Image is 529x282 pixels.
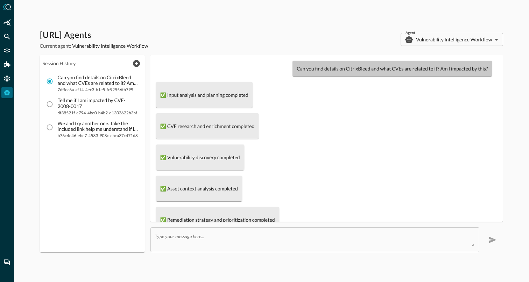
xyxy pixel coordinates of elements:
[160,91,248,99] p: ✅ Input analysis and planning completed
[405,30,415,36] label: Agent
[1,87,13,98] div: Query Agent
[2,59,13,70] div: Addons
[72,43,148,49] span: Vulnerability Intelligence Workflow
[58,75,138,87] p: Can you find details on CitrixBleed and what CVEs are related to it? Am I impacted by this?
[1,257,13,268] div: Chat
[58,86,138,93] span: 7dffec6a-af14-4ec3-b1e5-fc92556fb799
[58,98,138,109] p: Tell me if I am impacted by CVE-2008-0017
[1,73,13,84] div: Settings
[58,132,138,139] span: b76c4e46-ebe7-4583-908c-ebca37cd71d8
[1,31,13,42] div: Federated Search
[58,109,138,116] span: df38521f-e794-4be0-b4b2-d1303622b3bf
[160,216,275,223] p: ✅ Remediation strategy and prioritization completed
[416,36,492,43] p: Vulnerability Intelligence Workflow
[40,30,148,41] h1: [URL] Agents
[43,60,76,67] legend: Session History
[131,58,142,69] button: New Chat
[58,121,138,133] p: We and try another one. Take the included link help me understand if I am at risk. [URL][DOMAIN_N...
[297,65,488,72] p: Can you find details on CitrixBleed and what CVEs are related to it? Am I impacted by this?
[1,17,13,28] div: Summary Insights
[160,154,240,161] p: ✅ Vulnerability discovery completed
[160,122,255,130] p: ✅ CVE research and enrichment completed
[40,42,148,49] p: Current agent:
[160,185,238,192] p: ✅ Asset context analysis completed
[1,45,13,56] div: Connectors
